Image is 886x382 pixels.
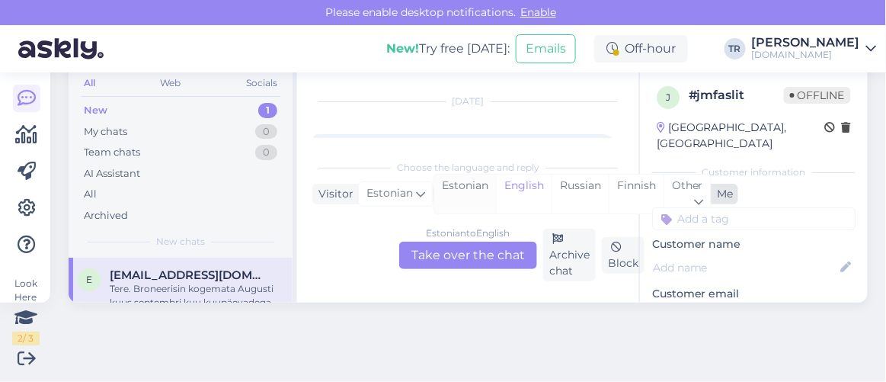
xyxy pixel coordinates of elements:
[110,268,268,282] span: elizaelizedrawer@gmail.com
[752,37,877,61] a: [PERSON_NAME][DOMAIN_NAME]
[110,282,283,310] div: Tere. Broneerisin kogemata Augusti kuus septembri kuu kuupäevadega [GEOGRAPHIC_DATA][PERSON_NAME]...
[84,208,128,223] div: Archived
[243,73,280,93] div: Socials
[81,73,98,93] div: All
[312,186,353,202] div: Visitor
[712,186,734,202] div: Me
[158,73,184,93] div: Web
[434,175,496,213] div: Estonian
[386,40,510,58] div: Try free [DATE]:
[84,124,127,140] div: My chats
[652,207,856,230] input: Add a tag
[652,165,856,179] div: Customer information
[609,175,664,213] div: Finnish
[552,175,609,213] div: Russian
[84,166,140,181] div: AI Assistant
[652,236,856,252] p: Customer name
[784,87,851,104] span: Offline
[594,35,688,63] div: Off-hour
[156,235,205,249] span: New chats
[666,91,670,103] span: j
[496,175,552,213] div: English
[258,103,277,118] div: 1
[724,38,746,59] div: TR
[312,161,624,175] div: Choose the language and reply
[652,286,856,302] p: Customer email
[399,242,537,269] div: Take over the chat
[516,34,576,63] button: Emails
[255,124,277,140] div: 0
[386,41,419,56] b: New!
[255,145,277,160] div: 0
[12,277,40,345] div: Look Here
[84,145,140,160] div: Team chats
[752,49,860,61] div: [DOMAIN_NAME]
[427,226,510,240] div: Estonian to English
[602,237,645,274] div: Block
[84,103,107,118] div: New
[653,259,838,276] input: Add name
[312,95,624,108] div: [DATE]
[543,229,596,281] div: Archive chat
[84,187,97,202] div: All
[12,332,40,345] div: 2 / 3
[86,274,92,285] span: e
[672,178,703,192] span: Other
[366,185,413,202] span: Estonian
[657,120,825,152] div: [GEOGRAPHIC_DATA], [GEOGRAPHIC_DATA]
[652,188,856,204] p: Customer tags
[652,302,856,318] p: [EMAIL_ADDRESS][DOMAIN_NAME]
[516,5,561,19] span: Enable
[752,37,860,49] div: [PERSON_NAME]
[689,86,784,104] div: # jmfaslit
